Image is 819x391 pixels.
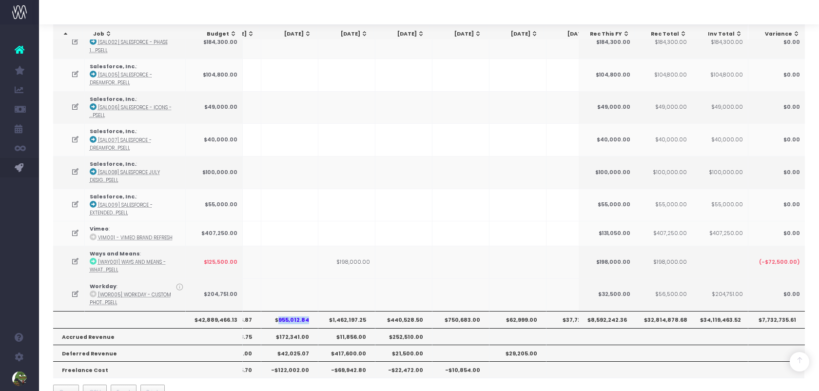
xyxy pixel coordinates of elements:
[578,246,635,278] td: $198,000.00
[635,156,692,189] td: $100,000.00
[90,39,168,53] abbr: [SAL002] Salesforce - Phase 1.5 Pressure Test - Brand - Upsell
[635,311,692,328] th: $32,814,878.68
[318,361,375,378] th: -$69,942.80
[90,104,172,118] abbr: [SAL006] Salesforce - Icons - Brand - Upsell
[375,311,432,328] th: $440,528.50
[489,311,546,328] th: $62,999.00
[691,59,748,91] td: $104,800.00
[382,30,425,38] div: [DATE]
[90,283,117,290] strong: Workday
[496,30,538,38] div: [DATE]
[748,278,805,311] td: $0.00
[748,59,805,91] td: $0.00
[430,25,487,43] th: Dec 25: activate to sort column ascending
[90,202,153,216] abbr: [SAL009] Salesforce - Extended July Support - Brand - Upsell
[90,96,136,103] strong: Salesforce, Inc.
[375,345,432,361] th: $21,500.00
[432,361,489,378] th: -$10,854.00
[98,235,173,241] abbr: VIM001 - Vimeo Brand Refresh
[635,123,692,156] td: $40,000.00
[748,123,805,156] td: $0.00
[644,30,686,38] div: Rec Total
[691,123,748,156] td: $40,000.00
[375,328,432,345] th: $252,510.00
[691,156,748,189] td: $100,000.00
[691,91,748,124] td: $49,000.00
[691,26,748,59] td: $184,300.00
[195,30,237,38] div: Budget
[748,189,805,221] td: $0.00
[375,361,432,378] th: -$22,472.00
[552,30,595,38] div: [DATE]
[373,25,430,43] th: Nov 25: activate to sort column ascending
[90,193,136,200] strong: Salesforce, Inc.
[53,328,243,345] th: Accrued Revenue
[261,345,318,361] th: $42,025.07
[635,26,692,59] td: $184,300.00
[635,91,692,124] td: $49,000.00
[85,123,186,156] td: :
[186,246,243,278] td: $125,500.00
[748,25,805,43] th: Variance: activate to sort column ascending
[635,189,692,221] td: $55,000.00
[90,292,171,306] abbr: [WOR005] Workday - Custom Photoshoot - Upsell
[186,189,243,221] td: $55,000.00
[261,361,318,378] th: -$122,002.00
[90,225,109,233] strong: Vimeo
[317,25,373,43] th: Oct 25: activate to sort column ascending
[90,63,136,70] strong: Salesforce, Inc.
[326,30,368,38] div: [DATE]
[94,30,183,38] div: Job
[85,156,186,189] td: :
[748,91,805,124] td: $0.00
[318,345,375,361] th: $417,600.00
[186,91,243,124] td: $49,000.00
[90,72,152,86] abbr: [SAL005] Salesforce - Dreamforce Theme - Brand - Upsell
[578,221,635,245] td: $131,050.00
[260,25,316,43] th: Sep 25: activate to sort column ascending
[700,30,742,38] div: Inv Total
[85,59,186,91] td: :
[261,311,318,328] th: $955,012.84
[544,25,600,43] th: Feb 26: activate to sort column ascending
[90,259,166,273] abbr: [WAY001] Ways and Means - WhatNot Assets - Brand - Upsell
[579,25,635,43] th: Rec This FY: activate to sort column ascending
[90,169,160,183] abbr: [SAL008] Salesforce July Design Support - Brand - Upsell
[90,137,152,151] abbr: [SAL007] Salesforce - Dreamforce Sprint - Brand - Upsell
[90,250,140,257] strong: Ways and Means
[186,59,243,91] td: $104,800.00
[186,26,243,59] td: $184,300.00
[85,91,186,124] td: :
[635,25,692,43] th: Rec Total: activate to sort column ascending
[691,25,748,43] th: Inv Total: activate to sort column ascending
[635,221,692,245] td: $407,250.00
[85,246,186,278] td: :
[487,25,544,43] th: Jan 26: activate to sort column ascending
[318,246,375,278] td: $198,000.00
[90,160,136,168] strong: Salesforce, Inc.
[759,258,799,266] span: (-$72,500.00)
[53,361,243,378] th: Freelance Cost
[691,221,748,245] td: $407,250.00
[186,221,243,245] td: $407,250.00
[578,156,635,189] td: $100,000.00
[748,26,805,59] td: $0.00
[635,278,692,311] td: $56,500.00
[546,311,604,328] th: $37,728.00
[757,30,800,38] div: Variance
[186,278,243,311] td: $204,751.00
[439,30,481,38] div: [DATE]
[85,221,186,245] td: :
[635,246,692,278] td: $198,000.00
[85,26,186,59] td: :
[53,345,243,361] th: Deferred Revenue
[318,328,375,345] th: $11,856.00
[578,91,635,124] td: $49,000.00
[635,59,692,91] td: $104,800.00
[186,25,242,43] th: Budget: activate to sort column ascending
[186,311,243,328] th: $42,889,466.13
[12,371,27,386] img: images/default_profile_image.png
[578,59,635,91] td: $104,800.00
[748,156,805,189] td: $0.00
[587,30,630,38] div: Rec This FY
